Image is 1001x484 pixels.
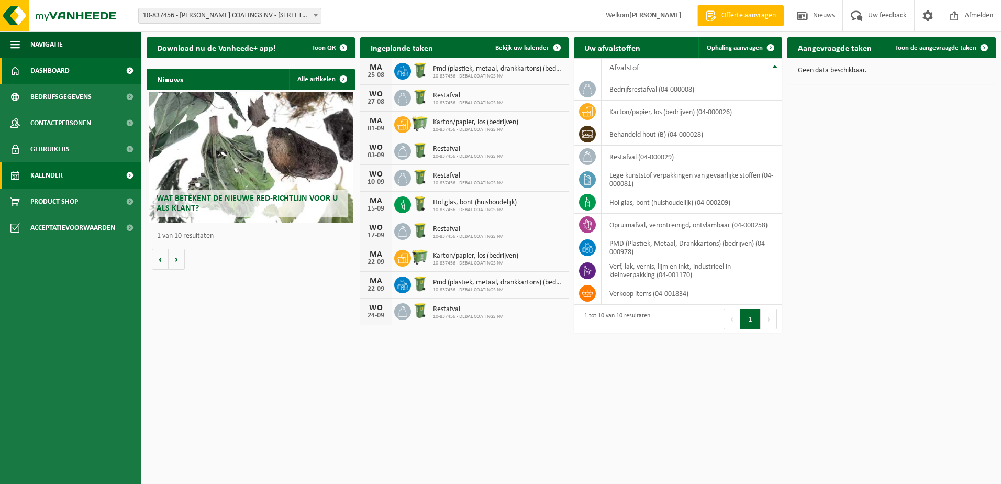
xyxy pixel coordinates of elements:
td: behandeld hout (B) (04-000028) [602,123,782,146]
span: Toon QR [312,45,336,51]
p: Geen data beschikbaar. [798,67,985,74]
button: Toon QR [304,37,354,58]
span: Ophaling aanvragen [707,45,763,51]
button: Vorige [152,249,169,270]
img: WB-0240-HPE-GN-50 [411,141,429,159]
td: verkoop items (04-001834) [602,282,782,305]
img: WB-0240-HPE-GN-50 [411,61,429,79]
span: 10-837456 - DEBAL COATINGS NV [433,153,503,160]
button: 1 [740,309,761,329]
a: Toon de aangevraagde taken [887,37,995,58]
span: Pmd (plastiek, metaal, drankkartons) (bedrijven) [433,65,563,73]
span: Product Shop [30,189,78,215]
div: 22-09 [365,259,386,266]
div: 15-09 [365,205,386,213]
span: 10-837456 - DEBAL COATINGS NV [433,314,503,320]
span: Toon de aangevraagde taken [895,45,976,51]
td: hol glas, bont (huishoudelijk) (04-000209) [602,191,782,214]
img: WB-0660-HPE-GN-50 [411,248,429,266]
span: 10-837456 - DEBAL COATINGS NV [433,73,563,80]
a: Bekijk uw kalender [487,37,568,58]
span: Wat betekent de nieuwe RED-richtlijn voor u als klant? [157,194,338,213]
span: 10-837456 - DEBAL COATINGS NV [433,207,517,213]
div: WO [365,170,386,179]
span: 10-837456 - DEBAL COATINGS NV [433,100,503,106]
div: MA [365,117,386,125]
span: Restafval [433,305,503,314]
span: Hol glas, bont (huishoudelijk) [433,199,517,207]
td: lege kunststof verpakkingen van gevaarlijke stoffen (04-000081) [602,168,782,191]
td: opruimafval, verontreinigd, ontvlambaar (04-000258) [602,214,782,236]
div: 27-08 [365,98,386,106]
div: 25-08 [365,72,386,79]
img: WB-0240-HPE-GN-50 [411,275,429,293]
img: WB-0660-HPE-GN-50 [411,115,429,133]
a: Ophaling aanvragen [698,37,781,58]
span: Offerte aanvragen [719,10,778,21]
button: Previous [724,309,740,329]
h2: Aangevraagde taken [787,37,882,58]
div: WO [365,224,386,232]
div: WO [365,144,386,152]
td: karton/papier, los (bedrijven) (04-000026) [602,101,782,123]
img: WB-0240-HPE-GN-50 [411,88,429,106]
span: 10-837456 - DEBAL COATINGS NV [433,127,518,133]
div: 22-09 [365,285,386,293]
span: Restafval [433,172,503,180]
span: 10-837456 - DEBAL COATINGS NV [433,180,503,186]
span: Acceptatievoorwaarden [30,215,115,241]
span: Kalender [30,162,63,189]
span: Dashboard [30,58,70,84]
span: Navigatie [30,31,63,58]
span: 10-837456 - DEBAL COATINGS NV [433,234,503,240]
button: Volgende [169,249,185,270]
div: 03-09 [365,152,386,159]
span: Karton/papier, los (bedrijven) [433,118,518,127]
div: MA [365,250,386,259]
h2: Nieuws [147,69,194,89]
span: Pmd (plastiek, metaal, drankkartons) (bedrijven) [433,279,563,287]
img: WB-0240-HPE-GN-50 [411,222,429,239]
span: 10-837456 - DEBAL COATINGS NV [433,287,563,293]
div: MA [365,63,386,72]
div: MA [365,277,386,285]
div: 10-09 [365,179,386,186]
div: WO [365,304,386,312]
span: Restafval [433,145,503,153]
span: Gebruikers [30,136,70,162]
p: 1 van 10 resultaten [157,233,350,240]
div: 1 tot 10 van 10 resultaten [579,307,650,331]
td: restafval (04-000029) [602,146,782,168]
img: WB-0240-HPE-GN-50 [411,168,429,186]
a: Alle artikelen [289,69,354,90]
td: bedrijfsrestafval (04-000008) [602,78,782,101]
span: Afvalstof [609,64,639,72]
div: WO [365,90,386,98]
span: Contactpersonen [30,110,91,136]
div: 01-09 [365,125,386,133]
h2: Uw afvalstoffen [574,37,651,58]
span: 10-837456 - DEBAL COATINGS NV - 8800 ROESELARE, ONLEDEBEEKSTRAAT 9 [138,8,321,24]
span: 10-837456 - DEBAL COATINGS NV [433,260,518,267]
div: 17-09 [365,232,386,239]
a: Offerte aanvragen [697,5,784,26]
strong: [PERSON_NAME] [629,12,682,19]
h2: Download nu de Vanheede+ app! [147,37,286,58]
span: Bekijk uw kalender [495,45,549,51]
span: 10-837456 - DEBAL COATINGS NV - 8800 ROESELARE, ONLEDEBEEKSTRAAT 9 [139,8,321,23]
span: Restafval [433,92,503,100]
div: 24-09 [365,312,386,320]
img: WB-0240-HPE-GN-50 [411,302,429,320]
img: WB-0140-HPE-GN-50 [411,195,429,213]
h2: Ingeplande taken [360,37,443,58]
span: Bedrijfsgegevens [30,84,92,110]
div: MA [365,197,386,205]
a: Wat betekent de nieuwe RED-richtlijn voor u als klant? [149,92,353,223]
button: Next [761,309,777,329]
span: Karton/papier, los (bedrijven) [433,252,518,260]
td: PMD (Plastiek, Metaal, Drankkartons) (bedrijven) (04-000978) [602,236,782,259]
span: Restafval [433,225,503,234]
td: verf, lak, vernis, lijm en inkt, industrieel in kleinverpakking (04-001170) [602,259,782,282]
